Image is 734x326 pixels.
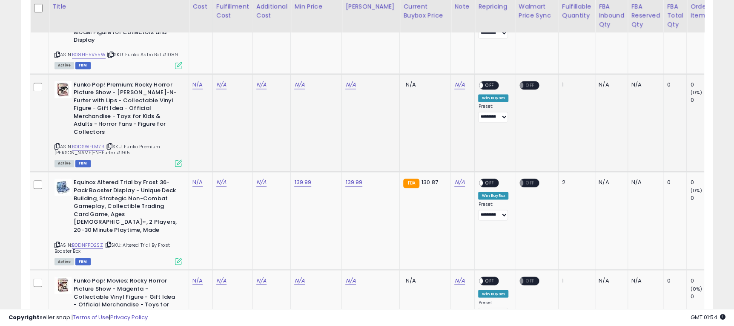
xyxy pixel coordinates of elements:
[54,277,72,294] img: 41EsmMOZTqL._SL40_.jpg
[256,81,267,89] a: N/A
[54,258,74,265] span: All listings currently available for purchase on Amazon
[454,178,464,187] a: N/A
[54,179,182,264] div: ASIN:
[478,2,511,11] div: Repricing
[75,160,91,167] span: FBM
[192,276,203,285] a: N/A
[631,277,657,284] div: N/A
[483,277,497,285] span: OFF
[483,81,497,89] span: OFF
[9,314,148,322] div: seller snap | |
[478,192,508,199] div: Win BuyBox
[54,62,74,69] span: All listings currently available for purchase on Amazon
[216,178,227,187] a: N/A
[256,178,267,187] a: N/A
[421,178,438,186] span: 130.87
[216,81,227,89] a: N/A
[523,81,537,89] span: OFF
[454,2,471,11] div: Note
[523,277,537,285] span: OFF
[110,313,148,321] a: Privacy Policy
[690,292,725,300] div: 0
[294,81,304,89] a: N/A
[72,241,103,248] a: B0DNFPD2SZ
[483,179,497,187] span: OFF
[691,313,725,321] span: 2025-09-10 01:54 GMT
[478,202,508,221] div: Preset:
[9,313,40,321] strong: Copyright
[74,179,177,236] b: Equinox Altered Trial by Frost 36-Pack Booster Display - Unique Deck Building, Strategic Non-Comb...
[294,276,304,285] a: N/A
[107,51,178,58] span: | SKU: Funko Astro Bot #1089
[256,2,287,20] div: Additional Cost
[478,104,508,123] div: Preset:
[345,178,362,187] a: 139.99
[256,276,267,285] a: N/A
[562,2,591,20] div: Fulfillable Quantity
[690,81,725,89] div: 0
[690,194,725,202] div: 0
[690,96,725,104] div: 0
[192,178,203,187] a: N/A
[599,81,621,89] div: N/A
[216,2,249,20] div: Fulfillment Cost
[667,2,683,29] div: FBA Total Qty
[403,2,447,20] div: Current Buybox Price
[405,81,416,89] span: N/A
[73,313,109,321] a: Terms of Use
[478,290,508,297] div: Win BuyBox
[192,2,209,11] div: Cost
[690,2,721,20] div: Ordered Items
[667,277,680,284] div: 0
[75,258,91,265] span: FBM
[403,179,419,188] small: FBA
[216,276,227,285] a: N/A
[599,2,624,29] div: FBA inbound Qty
[667,81,680,89] div: 0
[562,179,588,186] div: 2
[405,276,416,284] span: N/A
[74,81,177,138] b: Funko Pop! Premium: Rocky Horror Picture Show - [PERSON_NAME]-N-Furter with Lips - Collectable Vi...
[54,179,72,196] img: 41LJhV8fDNL._SL40_.jpg
[523,179,537,187] span: OFF
[562,81,588,89] div: 1
[52,2,185,11] div: Title
[345,81,356,89] a: N/A
[75,62,91,69] span: FBM
[54,81,72,98] img: 41me26+-RbL._SL40_.jpg
[690,277,725,284] div: 0
[631,2,660,29] div: FBA Reserved Qty
[478,94,508,102] div: Win BuyBox
[54,160,74,167] span: All listings currently available for purchase on Amazon
[192,81,203,89] a: N/A
[690,89,702,96] small: (0%)
[72,143,104,150] a: B0DSWFLM7R
[690,179,725,186] div: 0
[690,187,702,194] small: (0%)
[599,277,621,284] div: N/A
[478,300,508,319] div: Preset:
[631,179,657,186] div: N/A
[562,277,588,284] div: 1
[54,143,160,156] span: | SKU: Funko Premium [PERSON_NAME]-N-Furter #1915
[74,277,177,326] b: Funko Pop! Movies: Rocky Horror Picture Show - Magenta - Collectable Vinyl Figure - Gift Idea - O...
[345,276,356,285] a: N/A
[631,81,657,89] div: N/A
[72,51,106,58] a: B08HH5V55W
[54,241,170,254] span: | SKU: Altered Trial By Frost Booster Box
[454,81,464,89] a: N/A
[519,2,555,20] div: Walmart Price Sync
[294,2,338,11] div: Min Price
[599,179,621,186] div: N/A
[345,2,396,11] div: [PERSON_NAME]
[690,285,702,292] small: (0%)
[294,178,311,187] a: 139.99
[454,276,464,285] a: N/A
[667,179,680,186] div: 0
[54,81,182,166] div: ASIN:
